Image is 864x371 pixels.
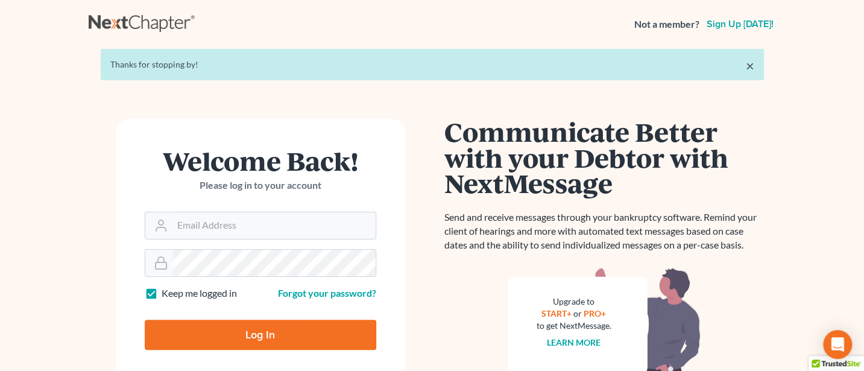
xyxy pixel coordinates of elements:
[110,59,754,71] div: Thanks for stopping by!
[145,320,376,350] input: Log In
[537,296,611,308] div: Upgrade to
[704,19,776,29] a: Sign up [DATE]!
[444,211,764,252] p: Send and receive messages through your bankruptcy software. Remind your client of hearings and mo...
[162,287,237,300] label: Keep me logged in
[547,337,601,347] a: Learn more
[145,148,376,174] h1: Welcome Back!
[584,308,606,319] a: PRO+
[541,308,572,319] a: START+
[172,212,376,239] input: Email Address
[634,17,699,31] strong: Not a member?
[537,320,611,332] div: to get NextMessage.
[444,119,764,196] h1: Communicate Better with your Debtor with NextMessage
[746,59,754,73] a: ×
[573,308,582,319] span: or
[145,179,376,192] p: Please log in to your account
[823,330,852,359] div: Open Intercom Messenger
[278,287,376,299] a: Forgot your password?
